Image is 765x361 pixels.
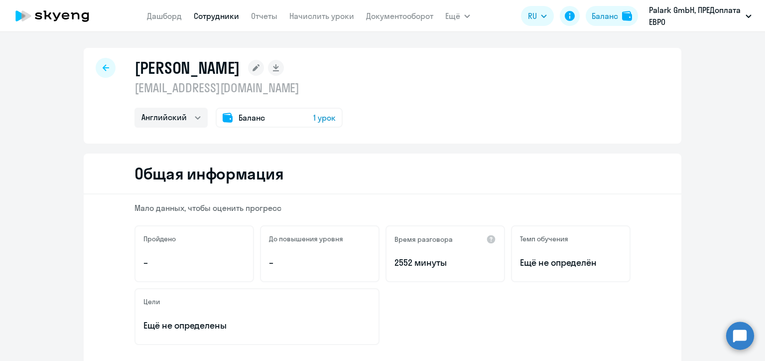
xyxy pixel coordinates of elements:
button: RU [521,6,554,26]
a: Дашборд [147,11,182,21]
p: [EMAIL_ADDRESS][DOMAIN_NAME] [134,80,343,96]
p: 2552 минуты [394,256,496,269]
img: balance [622,11,632,21]
p: Palark GmbH, ПРЕДоплата ЕВРО [649,4,742,28]
h5: Пройдено [143,234,176,243]
button: Ещё [445,6,470,26]
p: – [143,256,245,269]
a: Начислить уроки [289,11,354,21]
span: Ещё [445,10,460,22]
p: Мало данных, чтобы оценить прогресс [134,202,631,213]
span: Ещё не определён [520,256,622,269]
h2: Общая информация [134,164,283,183]
a: Документооборот [366,11,433,21]
h5: Время разговора [394,235,453,244]
span: Баланс [239,112,265,124]
p: Ещё не определены [143,319,371,332]
a: Сотрудники [194,11,239,21]
button: Palark GmbH, ПРЕДоплата ЕВРО [644,4,757,28]
h1: [PERSON_NAME] [134,58,240,78]
a: Отчеты [251,11,277,21]
h5: Темп обучения [520,234,568,243]
button: Балансbalance [586,6,638,26]
div: Баланс [592,10,618,22]
span: RU [528,10,537,22]
p: – [269,256,371,269]
span: 1 урок [313,112,336,124]
h5: Цели [143,297,160,306]
h5: До повышения уровня [269,234,343,243]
